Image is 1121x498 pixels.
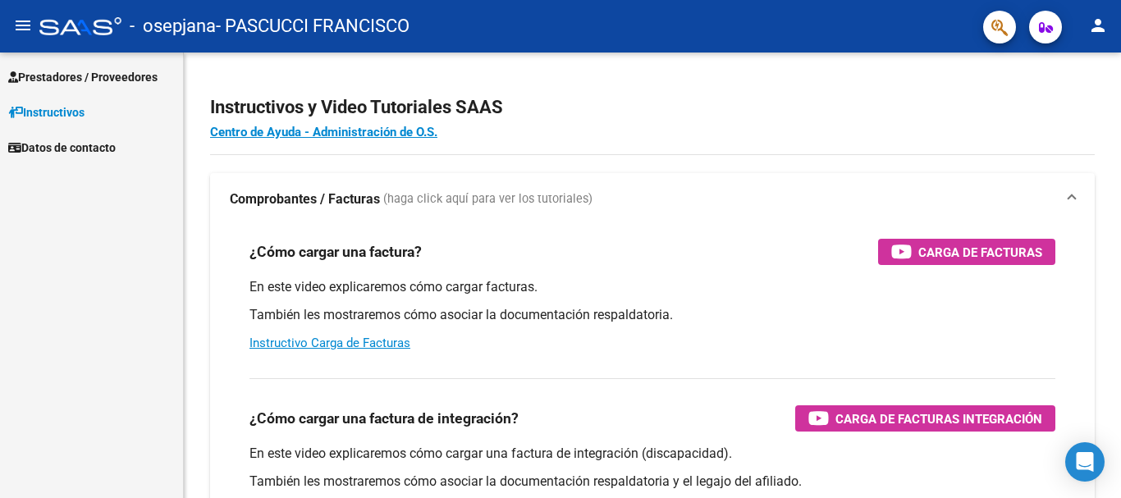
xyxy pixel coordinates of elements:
span: Datos de contacto [8,139,116,157]
mat-icon: person [1088,16,1108,35]
button: Carga de Facturas [878,239,1055,265]
h2: Instructivos y Video Tutoriales SAAS [210,92,1095,123]
p: También les mostraremos cómo asociar la documentación respaldatoria. [249,306,1055,324]
p: En este video explicaremos cómo cargar una factura de integración (discapacidad). [249,445,1055,463]
button: Carga de Facturas Integración [795,405,1055,432]
span: Carga de Facturas [918,242,1042,263]
span: - osepjana [130,8,216,44]
h3: ¿Cómo cargar una factura? [249,240,422,263]
span: (haga click aquí para ver los tutoriales) [383,190,593,208]
span: Prestadores / Proveedores [8,68,158,86]
mat-icon: menu [13,16,33,35]
span: - PASCUCCI FRANCISCO [216,8,410,44]
h3: ¿Cómo cargar una factura de integración? [249,407,519,430]
div: Open Intercom Messenger [1065,442,1105,482]
strong: Comprobantes / Facturas [230,190,380,208]
a: Centro de Ayuda - Administración de O.S. [210,125,437,139]
mat-expansion-panel-header: Comprobantes / Facturas (haga click aquí para ver los tutoriales) [210,173,1095,226]
a: Instructivo Carga de Facturas [249,336,410,350]
p: También les mostraremos cómo asociar la documentación respaldatoria y el legajo del afiliado. [249,473,1055,491]
p: En este video explicaremos cómo cargar facturas. [249,278,1055,296]
span: Carga de Facturas Integración [835,409,1042,429]
span: Instructivos [8,103,85,121]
